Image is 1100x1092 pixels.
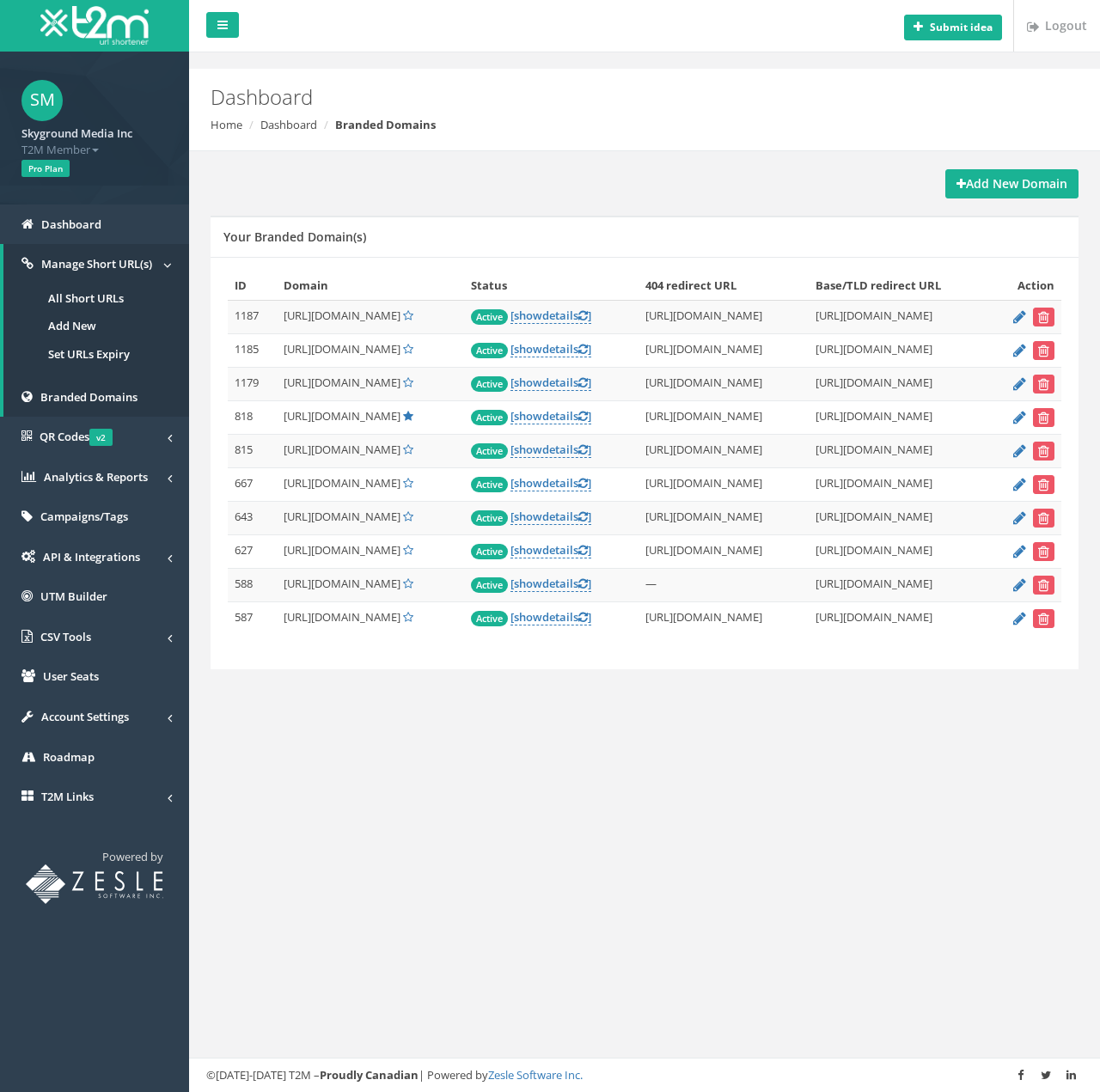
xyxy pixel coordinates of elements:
a: Home [211,117,242,132]
span: [URL][DOMAIN_NAME] [284,576,400,591]
a: Skyground Media Inc T2M Member [21,121,168,157]
td: — [639,569,809,602]
span: UTM Builder [40,589,107,604]
a: Set Default [403,442,413,457]
a: Zesle Software Inc. [488,1067,583,1083]
a: [showdetails] [510,509,591,525]
td: 815 [228,435,277,468]
a: Dashboard [260,117,317,132]
td: [URL][DOMAIN_NAME] [809,535,990,569]
td: [URL][DOMAIN_NAME] [639,301,809,334]
span: Dashboard [41,217,101,232]
a: [showdetails] [510,341,591,357]
h5: Your Branded Domain(s) [223,230,366,243]
span: show [514,408,542,424]
td: [URL][DOMAIN_NAME] [809,301,990,334]
td: [URL][DOMAIN_NAME] [809,502,990,535]
button: Submit idea [904,15,1002,40]
a: Default [403,408,413,424]
span: show [514,609,542,625]
span: Powered by [102,849,163,864]
a: Set Default [403,542,413,558]
strong: Branded Domains [335,117,436,132]
a: Set Default [403,576,413,591]
span: Account Settings [41,709,129,724]
span: Active [471,510,508,526]
span: [URL][DOMAIN_NAME] [284,408,400,424]
span: show [514,509,542,524]
th: 404 redirect URL [639,271,809,301]
span: T2M Member [21,142,168,158]
td: [URL][DOMAIN_NAME] [809,435,990,468]
th: Domain [277,271,463,301]
td: [URL][DOMAIN_NAME] [639,468,809,502]
span: Roadmap [43,749,95,765]
strong: Add New Domain [956,175,1067,192]
a: [showdetails] [510,542,591,558]
td: 1187 [228,301,277,334]
span: show [514,442,542,457]
td: 627 [228,535,277,569]
a: Set Default [403,475,413,491]
th: Status [464,271,639,301]
td: [URL][DOMAIN_NAME] [639,401,809,435]
span: Active [471,309,508,325]
td: 1185 [228,334,277,368]
td: 588 [228,569,277,602]
a: [showdetails] [510,408,591,424]
strong: Skyground Media Inc [21,125,132,141]
td: [URL][DOMAIN_NAME] [809,368,990,401]
td: [URL][DOMAIN_NAME] [809,569,990,602]
span: Active [471,577,508,593]
span: Active [471,477,508,492]
span: [URL][DOMAIN_NAME] [284,609,400,625]
span: show [514,576,542,591]
a: All Short URLs [3,284,189,313]
span: CSV Tools [40,629,91,644]
b: Submit idea [930,20,993,34]
span: v2 [89,429,113,446]
span: T2M Links [41,789,94,804]
td: [URL][DOMAIN_NAME] [809,602,990,636]
span: SM [21,80,63,121]
a: Set Default [403,509,413,524]
span: [URL][DOMAIN_NAME] [284,542,400,558]
td: [URL][DOMAIN_NAME] [639,602,809,636]
span: Active [471,611,508,626]
span: Branded Domains [40,389,137,405]
a: Set URLs Expiry [3,340,189,369]
span: Active [471,544,508,559]
a: [showdetails] [510,609,591,625]
th: ID [228,271,277,301]
a: Set Default [403,341,413,357]
img: T2M URL Shortener powered by Zesle Software Inc. [26,864,163,904]
span: [URL][DOMAIN_NAME] [284,308,400,323]
a: Set Default [403,609,413,625]
img: T2M [40,6,149,45]
span: show [514,308,542,323]
a: [showdetails] [510,475,591,491]
span: show [514,375,542,390]
a: Set Default [403,308,413,323]
span: Active [471,410,508,425]
span: [URL][DOMAIN_NAME] [284,509,400,524]
span: [URL][DOMAIN_NAME] [284,442,400,457]
span: API & Integrations [43,549,140,564]
td: [URL][DOMAIN_NAME] [639,368,809,401]
span: Campaigns/Tags [40,509,128,524]
span: show [514,475,542,491]
span: [URL][DOMAIN_NAME] [284,475,400,491]
span: Manage Short URL(s) [41,256,152,271]
a: [showdetails] [510,375,591,391]
span: [URL][DOMAIN_NAME] [284,341,400,357]
a: [showdetails] [510,576,591,592]
td: 1179 [228,368,277,401]
span: User Seats [43,668,99,684]
td: [URL][DOMAIN_NAME] [639,334,809,368]
td: [URL][DOMAIN_NAME] [809,334,990,368]
th: Action [990,271,1061,301]
a: [showdetails] [510,442,591,458]
a: Set Default [403,375,413,390]
span: show [514,341,542,357]
h2: Dashboard [211,86,930,108]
